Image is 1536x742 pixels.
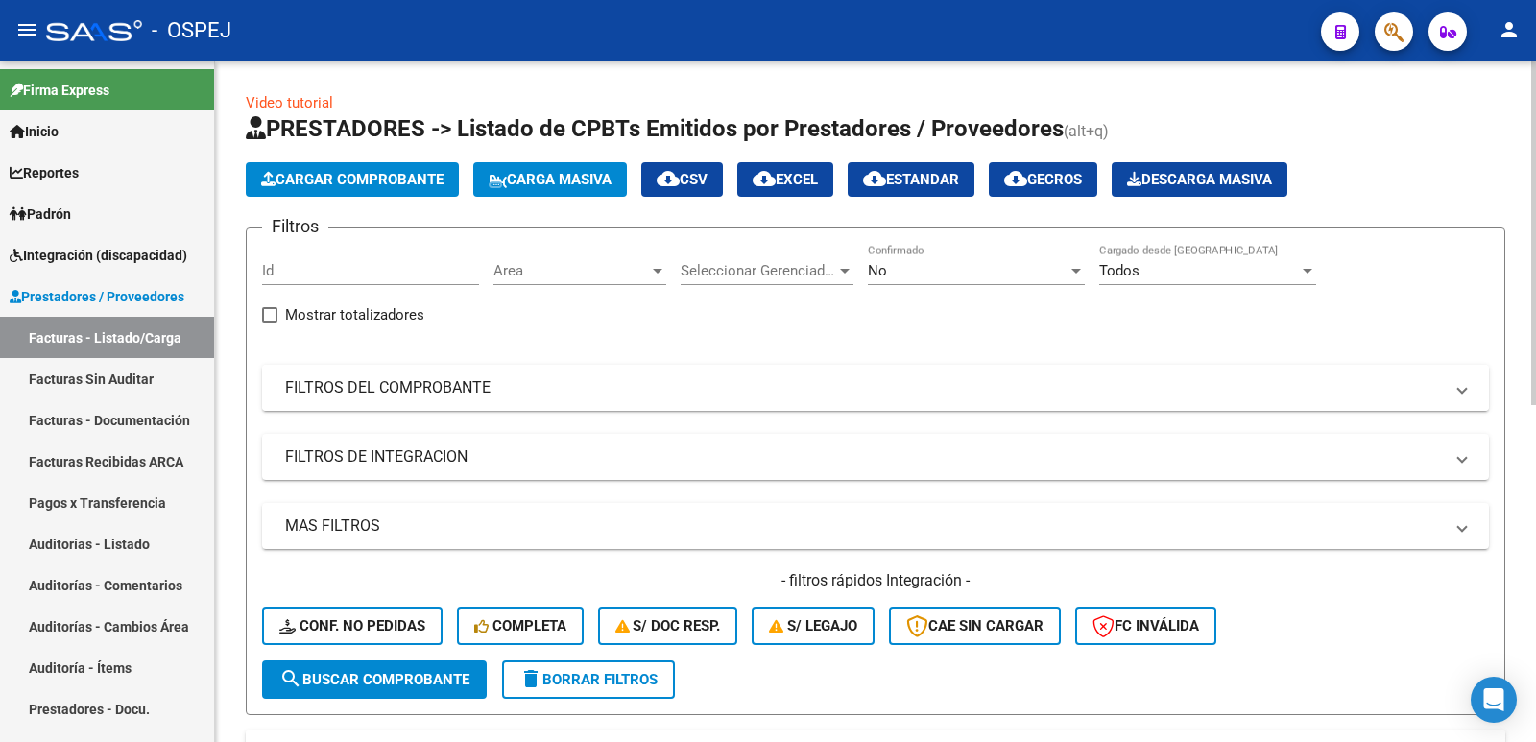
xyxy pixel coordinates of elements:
span: Buscar Comprobante [279,671,469,688]
mat-expansion-panel-header: FILTROS DEL COMPROBANTE [262,365,1489,411]
button: S/ Doc Resp. [598,607,738,645]
span: Reportes [10,162,79,183]
span: Gecros [1004,171,1082,188]
button: S/ legajo [752,607,875,645]
span: CAE SIN CARGAR [906,617,1044,634]
span: Borrar Filtros [519,671,658,688]
button: FC Inválida [1075,607,1216,645]
span: Inicio [10,121,59,142]
h4: - filtros rápidos Integración - [262,570,1489,591]
span: S/ Doc Resp. [615,617,721,634]
mat-icon: menu [15,18,38,41]
mat-icon: search [279,667,302,690]
span: Area [493,262,649,279]
mat-panel-title: MAS FILTROS [285,515,1443,537]
mat-panel-title: FILTROS DEL COMPROBANTE [285,377,1443,398]
span: CSV [657,171,708,188]
button: Estandar [848,162,974,197]
span: Integración (discapacidad) [10,245,187,266]
button: Conf. no pedidas [262,607,443,645]
mat-expansion-panel-header: FILTROS DE INTEGRACION [262,434,1489,480]
span: Completa [474,617,566,634]
span: S/ legajo [769,617,857,634]
a: Video tutorial [246,94,333,111]
span: Descarga Masiva [1127,171,1272,188]
app-download-masive: Descarga masiva de comprobantes (adjuntos) [1112,162,1287,197]
button: Gecros [989,162,1097,197]
button: CAE SIN CARGAR [889,607,1061,645]
button: EXCEL [737,162,833,197]
span: EXCEL [753,171,818,188]
span: Conf. no pedidas [279,617,425,634]
button: Borrar Filtros [502,660,675,699]
span: (alt+q) [1064,122,1109,140]
span: Cargar Comprobante [261,171,444,188]
span: Carga Masiva [489,171,612,188]
span: PRESTADORES -> Listado de CPBTs Emitidos por Prestadores / Proveedores [246,115,1064,142]
span: Todos [1099,262,1140,279]
div: Open Intercom Messenger [1471,677,1517,723]
h3: Filtros [262,213,328,240]
span: Padrón [10,203,71,225]
span: - OSPEJ [152,10,231,52]
mat-icon: cloud_download [753,167,776,190]
span: Prestadores / Proveedores [10,286,184,307]
span: Firma Express [10,80,109,101]
mat-icon: person [1498,18,1521,41]
mat-panel-title: FILTROS DE INTEGRACION [285,446,1443,467]
button: Completa [457,607,584,645]
mat-icon: cloud_download [1004,167,1027,190]
mat-icon: cloud_download [863,167,886,190]
span: Mostrar totalizadores [285,303,424,326]
span: No [868,262,887,279]
span: FC Inválida [1092,617,1199,634]
button: Carga Masiva [473,162,627,197]
button: Cargar Comprobante [246,162,459,197]
mat-icon: delete [519,667,542,690]
span: Estandar [863,171,959,188]
span: Seleccionar Gerenciador [681,262,836,279]
button: Descarga Masiva [1112,162,1287,197]
mat-icon: cloud_download [657,167,680,190]
button: CSV [641,162,723,197]
mat-expansion-panel-header: MAS FILTROS [262,503,1489,549]
button: Buscar Comprobante [262,660,487,699]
